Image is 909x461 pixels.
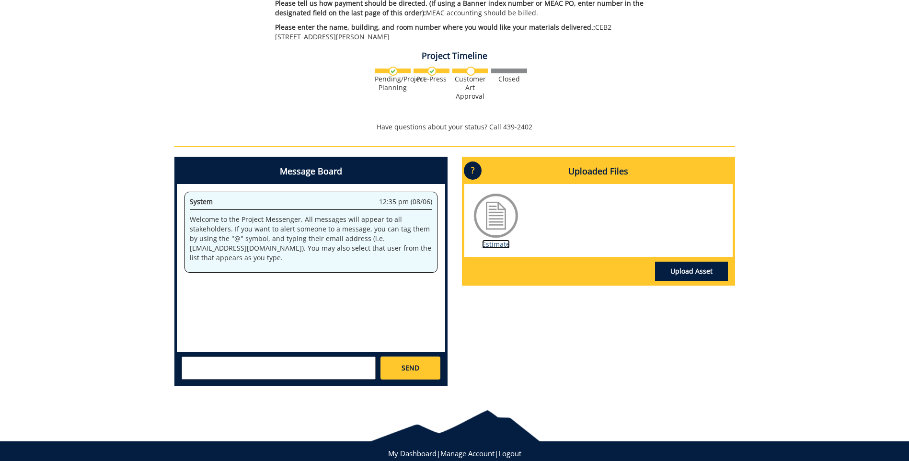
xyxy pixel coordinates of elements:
a: Manage Account [440,449,495,458]
h4: Message Board [177,159,445,184]
a: SEND [380,357,440,380]
p: Welcome to the Project Messenger. All messages will appear to all stakeholders. If you want to al... [190,215,432,263]
div: Pending/Project Planning [375,75,411,92]
div: Pre-Press [414,75,449,83]
p: Have questions about your status? Call 439-2402 [174,122,735,132]
div: Closed [491,75,527,83]
h4: Project Timeline [174,51,735,61]
img: checkmark [427,67,437,76]
a: Estimate [482,240,510,249]
span: System [190,197,213,206]
a: Logout [498,449,521,458]
span: Please enter the name, building, and room number where you would like your materials delivered.: [275,23,595,32]
h4: Uploaded Files [464,159,733,184]
textarea: messageToSend [182,357,376,380]
a: My Dashboard [388,449,437,458]
span: 12:35 pm (08/06) [379,197,432,207]
span: SEND [402,363,419,373]
img: checkmark [389,67,398,76]
p: ? [464,161,482,180]
a: Upload Asset [655,262,728,281]
img: no [466,67,475,76]
div: Customer Art Approval [452,75,488,101]
p: CEB2 [STREET_ADDRESS][PERSON_NAME] [275,23,650,42]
